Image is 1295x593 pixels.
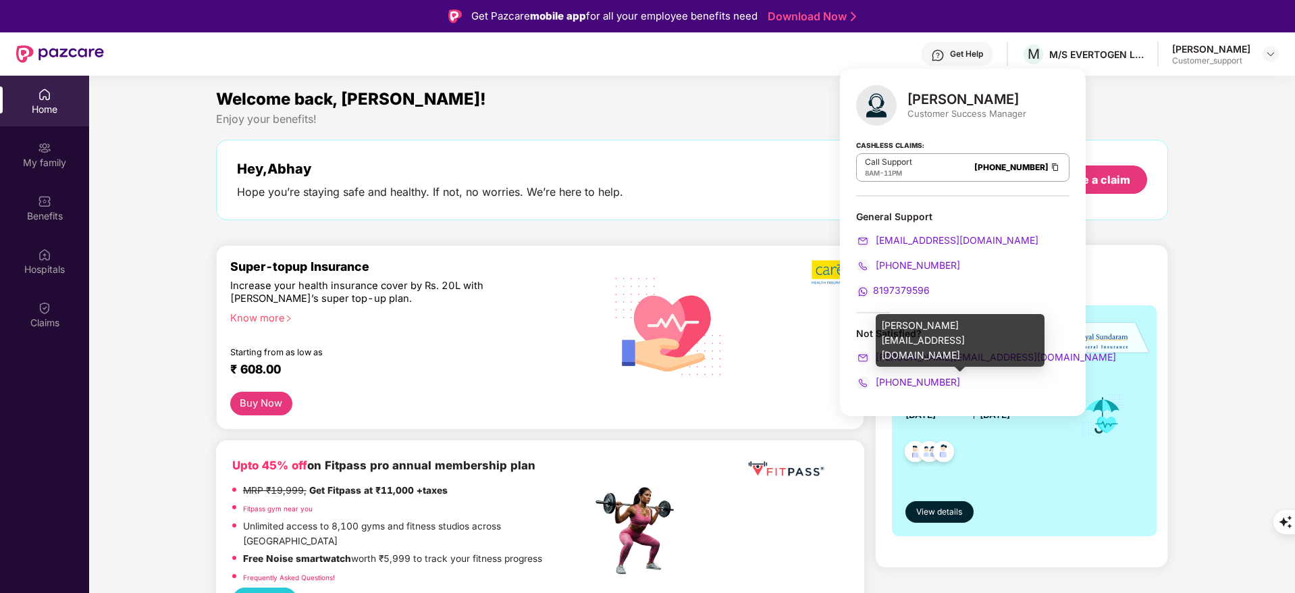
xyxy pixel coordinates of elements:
[230,392,292,415] button: Buy Now
[913,437,946,470] img: svg+xml;base64,PHN2ZyB4bWxucz0iaHR0cDovL3d3dy53My5vcmcvMjAwMC9zdmciIHdpZHRoPSI0OC45MTUiIGhlaWdodD...
[1028,46,1040,62] span: M
[865,167,912,178] div: -
[1081,393,1125,438] img: icon
[856,327,1069,340] div: Not Satisfied?
[243,573,335,582] a: Frequently Asked Questions!
[38,88,51,101] img: svg+xml;base64,PHN2ZyBpZD0iSG9tZSIgeG1sbnM9Imh0dHA6Ly93d3cudzMub3JnLzIwMDAvc3ZnIiB3aWR0aD0iMjAiIG...
[530,9,586,22] strong: mobile app
[856,210,1069,299] div: General Support
[471,8,758,24] div: Get Pazcare for all your employee benefits need
[856,259,960,271] a: [PHONE_NUMBER]
[856,85,897,126] img: svg+xml;base64,PHN2ZyB4bWxucz0iaHR0cDovL3d3dy53My5vcmcvMjAwMC9zdmciIHhtbG5zOnhsaW5rPSJodHRwOi8vd3...
[856,234,1038,246] a: [EMAIL_ADDRESS][DOMAIN_NAME]
[216,89,486,109] span: Welcome back, [PERSON_NAME]!
[856,285,870,299] img: svg+xml;base64,PHN2ZyB4bWxucz0iaHR0cDovL3d3dy53My5vcmcvMjAwMC9zdmciIHdpZHRoPSIyMCIgaGVpZ2h0PSIyMC...
[907,91,1026,107] div: [PERSON_NAME]
[243,553,351,564] strong: Free Noise smartwatch
[856,210,1069,223] div: General Support
[243,519,591,548] p: Unlimited access to 8,100 gyms and fitness studios across [GEOGRAPHIC_DATA]
[230,259,592,274] div: Super-topup Insurance
[309,485,448,496] strong: Get Fitpass at ₹11,000 +taxes
[873,259,960,271] span: [PHONE_NUMBER]
[230,347,535,357] div: Starting from as low as
[1055,321,1150,355] img: insurerLogo
[873,234,1038,246] span: [EMAIL_ADDRESS][DOMAIN_NAME]
[856,376,870,390] img: svg+xml;base64,PHN2ZyB4bWxucz0iaHR0cDovL3d3dy53My5vcmcvMjAwMC9zdmciIHdpZHRoPSIyMCIgaGVpZ2h0PSIyMC...
[1172,43,1250,55] div: [PERSON_NAME]
[927,437,960,470] img: svg+xml;base64,PHN2ZyB4bWxucz0iaHR0cDovL3d3dy53My5vcmcvMjAwMC9zdmciIHdpZHRoPSI0OC45NDMiIGhlaWdodD...
[38,141,51,155] img: svg+xml;base64,PHN2ZyB3aWR0aD0iMjAiIGhlaWdodD0iMjAiIHZpZXdCb3g9IjAgMCAyMCAyMCIgZmlsbD0ibm9uZSIgeG...
[865,169,880,177] span: 8AM
[873,284,930,296] span: 8197379596
[856,284,930,296] a: 8197379596
[232,459,307,472] b: Upto 45% off
[448,9,462,23] img: Logo
[232,459,535,472] b: on Fitpass pro annual membership plan
[243,485,307,496] del: MRP ₹19,999,
[230,362,579,378] div: ₹ 608.00
[38,195,51,208] img: svg+xml;base64,PHN2ZyBpZD0iQmVuZWZpdHMiIHhtbG5zPSJodHRwOi8vd3d3LnczLm9yZy8yMDAwL3N2ZyIgd2lkdGg9Ij...
[856,351,1116,363] a: [PERSON_NAME][EMAIL_ADDRESS][DOMAIN_NAME]
[856,376,960,388] a: [PHONE_NUMBER]
[856,351,870,365] img: svg+xml;base64,PHN2ZyB4bWxucz0iaHR0cDovL3d3dy53My5vcmcvMjAwMC9zdmciIHdpZHRoPSIyMCIgaGVpZ2h0PSIyMC...
[856,327,1069,390] div: Not Satisfied?
[591,484,686,578] img: fpp.png
[1265,49,1276,59] img: svg+xml;base64,PHN2ZyBpZD0iRHJvcGRvd24tMzJ4MzIiIHhtbG5zPSJodHRwOi8vd3d3LnczLm9yZy8yMDAwL3N2ZyIgd2...
[237,185,623,199] div: Hope you’re staying safe and healthy. If not, no worries. We’re here to help.
[856,234,870,248] img: svg+xml;base64,PHN2ZyB4bWxucz0iaHR0cDovL3d3dy53My5vcmcvMjAwMC9zdmciIHdpZHRoPSIyMCIgaGVpZ2h0PSIyMC...
[604,260,733,391] img: svg+xml;base64,PHN2ZyB4bWxucz0iaHR0cDovL3d3dy53My5vcmcvMjAwMC9zdmciIHhtbG5zOnhsaW5rPSJodHRwOi8vd3...
[1050,161,1061,173] img: Clipboard Icon
[230,280,533,306] div: Increase your health insurance cover by Rs. 20L with [PERSON_NAME]’s super top-up plan.
[285,315,292,322] span: right
[865,157,912,167] p: Call Support
[768,9,852,24] a: Download Now
[884,169,902,177] span: 11PM
[237,161,623,177] div: Hey, Abhay
[230,312,584,321] div: Know more
[38,301,51,315] img: svg+xml;base64,PHN2ZyBpZD0iQ2xhaW0iIHhtbG5zPSJodHRwOi8vd3d3LnczLm9yZy8yMDAwL3N2ZyIgd2lkdGg9IjIwIi...
[16,45,104,63] img: New Pazcare Logo
[1059,172,1130,187] div: Raise a claim
[916,506,962,519] span: View details
[851,9,856,24] img: Stroke
[950,49,983,59] div: Get Help
[856,259,870,273] img: svg+xml;base64,PHN2ZyB4bWxucz0iaHR0cDovL3d3dy53My5vcmcvMjAwMC9zdmciIHdpZHRoPSIyMCIgaGVpZ2h0PSIyMC...
[974,162,1049,172] a: [PHONE_NUMBER]
[216,112,1169,126] div: Enjoy your benefits!
[907,107,1026,120] div: Customer Success Manager
[1172,55,1250,66] div: Customer_support
[931,49,945,62] img: svg+xml;base64,PHN2ZyBpZD0iSGVscC0zMngzMiIgeG1sbnM9Imh0dHA6Ly93d3cudzMub3JnLzIwMDAvc3ZnIiB3aWR0aD...
[873,351,1116,363] span: [PERSON_NAME][EMAIL_ADDRESS][DOMAIN_NAME]
[873,376,960,388] span: [PHONE_NUMBER]
[38,248,51,261] img: svg+xml;base64,PHN2ZyBpZD0iSG9zcGl0YWxzIiB4bWxucz0iaHR0cDovL3d3dy53My5vcmcvMjAwMC9zdmciIHdpZHRoPS...
[243,505,313,513] a: Fitpass gym near you
[856,137,924,152] strong: Cashless Claims:
[905,501,974,523] button: View details
[1049,48,1144,61] div: M/S EVERTOGEN LIFE SCIENCES LIMITED
[812,259,850,285] img: b5dec4f62d2307b9de63beb79f102df3.png
[745,457,826,482] img: fppp.png
[876,314,1045,367] div: [PERSON_NAME][EMAIL_ADDRESS][DOMAIN_NAME]
[899,437,932,470] img: svg+xml;base64,PHN2ZyB4bWxucz0iaHR0cDovL3d3dy53My5vcmcvMjAwMC9zdmciIHdpZHRoPSI0OC45NDMiIGhlaWdodD...
[243,552,542,567] p: worth ₹5,999 to track your fitness progress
